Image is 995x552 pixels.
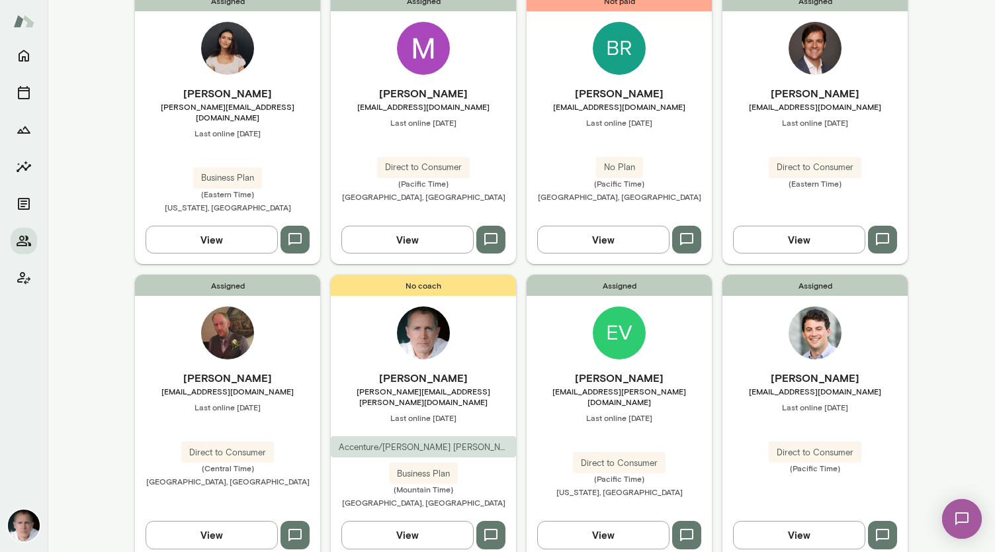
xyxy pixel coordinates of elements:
span: Direct to Consumer [769,161,861,174]
span: (Eastern Time) [135,189,320,199]
button: Members [11,228,37,254]
img: Jordan Stern [789,306,842,359]
button: Home [11,42,37,69]
span: Last online [DATE] [722,117,908,128]
button: View [537,226,670,253]
span: [GEOGRAPHIC_DATA], [GEOGRAPHIC_DATA] [538,192,701,201]
span: (Pacific Time) [331,178,516,189]
span: Direct to Consumer [769,446,861,459]
span: [EMAIL_ADDRESS][DOMAIN_NAME] [331,101,516,112]
span: [EMAIL_ADDRESS][DOMAIN_NAME] [527,101,712,112]
span: (Pacific Time) [527,473,712,484]
span: [EMAIL_ADDRESS][DOMAIN_NAME] [135,386,320,396]
img: Emma Bates [201,22,254,75]
span: [GEOGRAPHIC_DATA], [GEOGRAPHIC_DATA] [342,498,505,507]
h6: [PERSON_NAME] [527,85,712,101]
span: Last online [DATE] [527,117,712,128]
h6: [PERSON_NAME] [135,370,320,386]
span: Last online [DATE] [331,412,516,423]
span: [EMAIL_ADDRESS][PERSON_NAME][DOMAIN_NAME] [527,386,712,407]
span: Direct to Consumer [181,446,274,459]
span: Direct to Consumer [377,161,470,174]
span: (Pacific Time) [722,463,908,473]
span: Last online [DATE] [331,117,516,128]
span: Direct to Consumer [573,457,666,470]
span: No coach [331,275,516,296]
button: Growth Plan [11,116,37,143]
button: View [537,521,670,549]
span: Assigned [722,275,908,296]
img: Luciano M [789,22,842,75]
span: [PERSON_NAME][EMAIL_ADDRESS][PERSON_NAME][DOMAIN_NAME] [331,386,516,407]
button: View [146,226,278,253]
button: Documents [11,191,37,217]
span: Last online [DATE] [722,402,908,412]
span: (Central Time) [135,463,320,473]
img: Evan Roche [593,306,646,359]
span: No Plan [596,161,643,174]
h6: [PERSON_NAME] [722,370,908,386]
h6: [PERSON_NAME] [722,85,908,101]
span: Assigned [527,275,712,296]
span: Last online [DATE] [135,128,320,138]
button: Insights [11,154,37,180]
span: [US_STATE], [GEOGRAPHIC_DATA] [165,203,291,212]
span: (Eastern Time) [722,178,908,189]
button: View [146,521,278,549]
img: Michael Ulin [397,22,450,75]
img: Mike Lane [397,306,450,359]
span: [GEOGRAPHIC_DATA], [GEOGRAPHIC_DATA] [146,477,310,486]
button: View [341,521,474,549]
button: Sessions [11,79,37,106]
span: (Mountain Time) [331,484,516,494]
span: Business Plan [193,171,262,185]
span: Last online [DATE] [135,402,320,412]
button: View [733,226,865,253]
h6: [PERSON_NAME] [135,85,320,101]
span: (Pacific Time) [527,178,712,189]
img: Brad Lookabaugh [593,22,646,75]
h6: [PERSON_NAME] [331,370,516,386]
span: [GEOGRAPHIC_DATA], [GEOGRAPHIC_DATA] [342,192,505,201]
button: Client app [11,265,37,291]
span: [PERSON_NAME][EMAIL_ADDRESS][DOMAIN_NAME] [135,101,320,122]
span: [US_STATE], [GEOGRAPHIC_DATA] [556,487,683,496]
h6: [PERSON_NAME] [527,370,712,386]
span: Business Plan [389,467,458,481]
img: Mento [13,9,34,34]
span: [EMAIL_ADDRESS][DOMAIN_NAME] [722,101,908,112]
span: [EMAIL_ADDRESS][DOMAIN_NAME] [722,386,908,396]
img: Mike Lane [8,510,40,541]
span: Accenture/[PERSON_NAME] [PERSON_NAME]/Adobe/[PERSON_NAME]/Ticketmaster/Grindr/MedMen [331,441,516,454]
button: View [341,226,474,253]
button: View [733,521,865,549]
span: Assigned [135,275,320,296]
h6: [PERSON_NAME] [331,85,516,101]
span: Last online [DATE] [527,412,712,423]
img: Brian Stanley [201,306,254,359]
